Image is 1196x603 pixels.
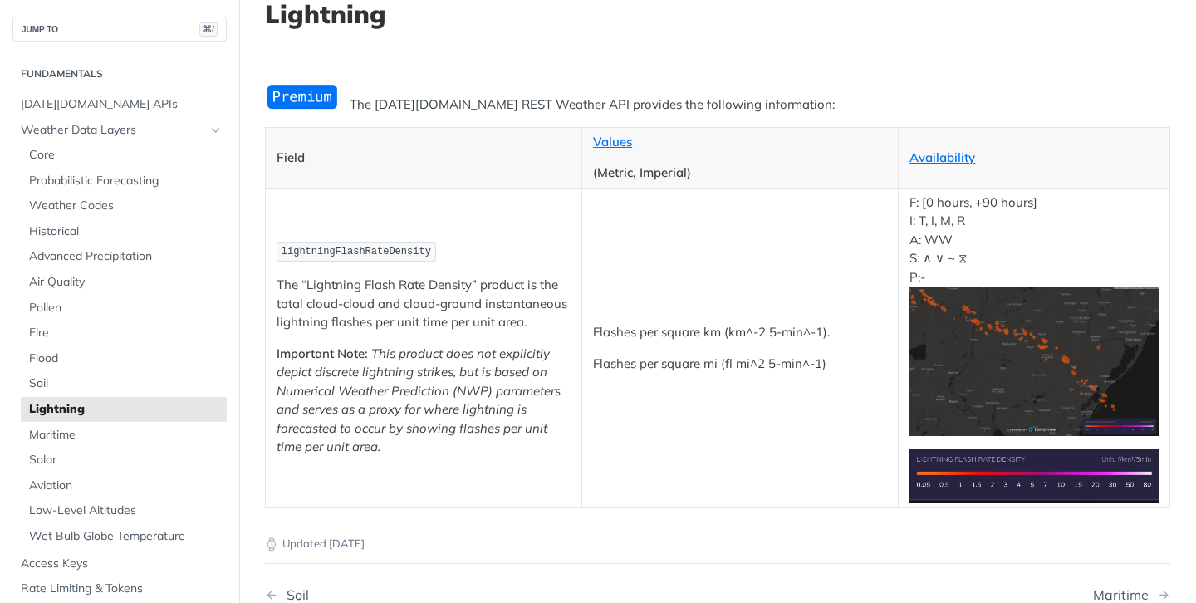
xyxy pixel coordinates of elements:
span: Maritime [29,427,223,444]
span: Core [29,147,223,164]
span: Flood [29,351,223,367]
span: Soil [29,375,223,392]
h2: Fundamentals [12,66,227,81]
a: Maritime [21,423,227,448]
a: Flood [21,346,227,371]
img: Lightning Flash Rate Density Legend [909,449,1159,502]
p: Updated [DATE] [265,536,1170,552]
span: Advanced Precipitation [29,248,223,265]
span: [DATE][DOMAIN_NAME] APIs [21,96,223,113]
a: Fire [21,321,227,346]
strong: Important Note: [277,346,368,361]
a: Solar [21,448,227,473]
span: Aviation [29,478,223,494]
p: The “Lightning Flash Rate Density” product is the total cloud-cloud and cloud-ground instantaneou... [277,276,571,332]
a: Aviation [21,473,227,498]
a: Availability [909,150,975,165]
span: Air Quality [29,274,223,291]
span: Solar [29,452,223,468]
a: Lightning [21,397,227,422]
a: Weather Data LayersHide subpages for Weather Data Layers [12,118,227,143]
div: Maritime [1093,587,1157,603]
span: lightningFlashRateDensity [282,246,431,257]
p: (Metric, Imperial) [593,164,887,183]
a: Wet Bulb Globe Temperature [21,524,227,549]
a: Probabilistic Forecasting [21,169,227,194]
button: Hide subpages for Weather Data Layers [209,124,223,137]
a: Next Page: Maritime [1093,587,1170,603]
span: Rate Limiting & Tokens [21,581,223,597]
span: Fire [29,325,223,341]
a: Air Quality [21,270,227,295]
a: Historical [21,219,227,244]
span: Probabilistic Forecasting [29,173,223,189]
em: This product does not explicitly depict discrete lightning strikes, but is based on Numerical Wea... [277,346,561,455]
span: Expand image [909,352,1159,368]
span: ⌘/ [199,22,218,37]
span: Expand image [909,467,1159,483]
a: Values [593,134,632,150]
p: Flashes per square km (km^-2 5-min^-1). [593,323,887,342]
a: Weather Codes [21,194,227,218]
a: Rate Limiting & Tokens [12,576,227,601]
a: Access Keys [12,552,227,576]
p: Flashes per square mi (fl mi^2 5-min^-1) [593,355,887,374]
a: Pollen [21,296,227,321]
p: The [DATE][DOMAIN_NAME] REST Weather API provides the following information: [265,96,1170,115]
span: Historical [29,223,223,240]
span: Weather Data Layers [21,122,205,139]
span: Weather Codes [29,198,223,214]
a: Soil [21,371,227,396]
a: Advanced Precipitation [21,244,227,269]
span: Pollen [29,300,223,316]
span: Lightning [29,401,223,418]
span: Access Keys [21,556,223,572]
a: [DATE][DOMAIN_NAME] APIs [12,92,227,117]
span: Low-Level Altitudes [29,502,223,519]
p: F: [0 hours, +90 hours] I: T, I, M, R A: WW S: ∧ ∨ ~ ⧖ P:- [909,194,1159,436]
img: Lightning Flash Rate Density Heatmap [909,287,1159,436]
button: JUMP TO⌘/ [12,17,227,42]
div: Soil [278,587,309,603]
a: Low-Level Altitudes [21,498,227,523]
span: Wet Bulb Globe Temperature [29,528,223,545]
a: Core [21,143,227,168]
p: Field [277,149,571,168]
a: Previous Page: Soil [265,587,653,603]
